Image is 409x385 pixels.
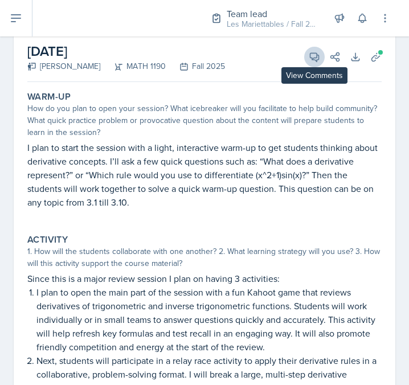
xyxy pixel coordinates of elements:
[227,18,318,30] div: Les Mariettables / Fall 2025
[27,91,71,103] label: Warm-Up
[304,47,325,67] button: View Comments
[27,60,100,72] div: [PERSON_NAME]
[27,41,225,62] h2: [DATE]
[166,60,225,72] div: Fall 2025
[27,103,382,138] div: How do you plan to open your session? What icebreaker will you facilitate to help build community...
[27,141,382,209] p: I plan to start the session with a light, interactive warm-up to get students thinking about deri...
[27,245,382,269] div: 1. How will the students collaborate with one another? 2. What learning strategy will you use? 3....
[227,7,318,21] div: Team lead
[27,234,68,245] label: Activity
[36,285,382,354] p: I plan to open the main part of the session with a fun Kahoot game that reviews derivatives of tr...
[27,272,382,285] p: Since this is a major review session I plan on having 3 activities:
[100,60,166,72] div: MATH 1190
